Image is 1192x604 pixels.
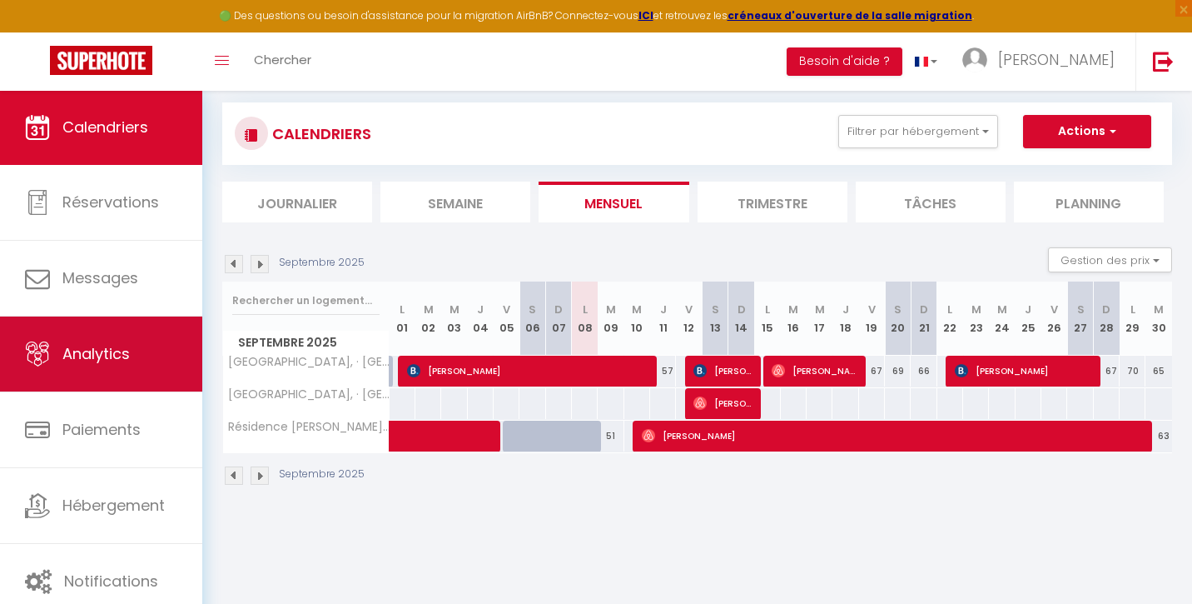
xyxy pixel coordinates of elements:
[1102,302,1110,317] abbr: D
[728,8,972,22] strong: créneaux d'ouverture de la salle migration
[1048,247,1172,272] button: Gestion des prix
[650,282,676,356] th: 11
[539,182,688,222] li: Mensuel
[937,282,963,356] th: 22
[598,282,623,356] th: 09
[1094,356,1120,387] div: 67
[738,302,746,317] abbr: D
[955,355,1092,387] span: [PERSON_NAME]
[1153,51,1174,72] img: logout
[62,495,165,516] span: Hébergement
[754,282,780,356] th: 15
[838,115,998,148] button: Filtrer par hébergement
[703,282,728,356] th: 13
[1016,282,1041,356] th: 25
[660,302,667,317] abbr: J
[1145,282,1172,356] th: 30
[279,255,365,271] p: Septembre 2025
[859,282,885,356] th: 19
[971,302,981,317] abbr: M
[1120,282,1145,356] th: 29
[885,356,911,387] div: 69
[441,282,467,356] th: 03
[842,302,849,317] abbr: J
[400,302,405,317] abbr: L
[477,302,484,317] abbr: J
[856,182,1006,222] li: Tâches
[62,343,130,364] span: Analytics
[885,282,911,356] th: 20
[62,267,138,288] span: Messages
[268,115,371,152] h3: CALENDRIERS
[650,356,676,387] div: 57
[772,355,857,387] span: [PERSON_NAME]
[712,302,719,317] abbr: S
[232,286,380,316] input: Rechercher un logement...
[226,356,392,368] span: [GEOGRAPHIC_DATA], · [GEOGRAPHIC_DATA] *à 5min du RER*Tramway*C.Commercial
[632,302,642,317] abbr: M
[468,282,494,356] th: 04
[911,282,936,356] th: 21
[254,51,311,68] span: Chercher
[693,355,753,387] span: [PERSON_NAME]
[815,302,825,317] abbr: M
[894,302,901,317] abbr: S
[503,302,510,317] abbr: V
[380,182,530,222] li: Semaine
[950,32,1135,91] a: ... [PERSON_NAME]
[728,282,754,356] th: 14
[64,571,158,592] span: Notifications
[1023,115,1151,148] button: Actions
[226,421,392,433] span: Résidence [PERSON_NAME] · [GEOGRAPHIC_DATA]
[13,7,63,57] button: Ouvrir le widget de chat LiveChat
[62,419,141,440] span: Paiements
[415,282,441,356] th: 02
[1094,282,1120,356] th: 28
[1025,302,1031,317] abbr: J
[868,302,876,317] abbr: V
[685,302,693,317] abbr: V
[572,282,598,356] th: 08
[1145,421,1172,452] div: 63
[1041,282,1067,356] th: 26
[424,302,434,317] abbr: M
[583,302,588,317] abbr: L
[606,302,616,317] abbr: M
[554,302,563,317] abbr: D
[1050,302,1058,317] abbr: V
[494,282,519,356] th: 05
[241,32,324,91] a: Chercher
[279,467,365,482] p: Septembre 2025
[963,282,989,356] th: 23
[222,182,372,222] li: Journalier
[1077,302,1085,317] abbr: S
[787,47,902,76] button: Besoin d'aide ?
[998,49,1115,70] span: [PERSON_NAME]
[638,8,653,22] a: ICI
[642,420,1140,452] span: [PERSON_NAME]
[1145,356,1172,387] div: 65
[1154,302,1164,317] abbr: M
[519,282,545,356] th: 06
[624,282,650,356] th: 10
[947,302,952,317] abbr: L
[226,388,392,401] span: [GEOGRAPHIC_DATA], · [GEOGRAPHIC_DATA] *à 5min du RER*Tramway*C.Commercial
[807,282,832,356] th: 17
[997,302,1007,317] abbr: M
[62,192,159,212] span: Réservations
[676,282,702,356] th: 12
[693,387,753,419] span: [PERSON_NAME]
[223,331,389,355] span: Septembre 2025
[62,117,148,137] span: Calendriers
[449,302,459,317] abbr: M
[390,282,415,356] th: 01
[546,282,572,356] th: 07
[407,355,648,387] span: [PERSON_NAME]
[598,421,623,452] div: 51
[529,302,536,317] abbr: S
[788,302,798,317] abbr: M
[859,356,885,387] div: 67
[911,356,936,387] div: 66
[50,46,152,75] img: Super Booking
